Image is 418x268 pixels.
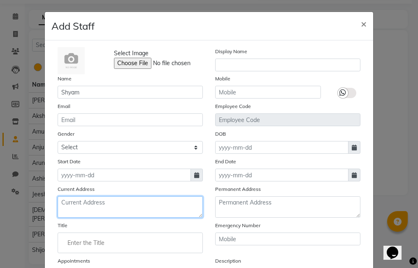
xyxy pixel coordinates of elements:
[114,49,149,58] span: Select Image
[58,222,67,229] label: Title
[215,233,360,245] input: Mobile
[215,75,230,82] label: Mobile
[215,257,241,265] label: Description
[58,169,191,181] input: yyyy-mm-dd
[215,113,360,126] input: Employee Code
[215,130,226,138] label: DOB
[215,48,247,55] label: Display Name
[58,158,81,165] label: Start Date
[354,12,373,35] button: Close
[58,257,90,265] label: Appointments
[215,86,321,99] input: Mobile
[215,186,261,193] label: Permanent Address
[58,186,95,193] label: Current Address
[215,222,260,229] label: Emergency Number
[114,58,226,69] input: Select Image
[215,158,236,165] label: End Date
[58,113,203,126] input: Email
[58,86,203,99] input: Name
[58,47,85,74] img: Cinque Terre
[58,130,74,138] label: Gender
[51,19,95,33] h4: Add Staff
[61,235,199,251] input: Enter the Title
[215,141,348,154] input: yyyy-mm-dd
[215,169,348,181] input: yyyy-mm-dd
[383,235,410,260] iframe: chat widget
[361,17,367,30] span: ×
[58,75,72,82] label: Name
[215,103,251,110] label: Employee Code
[58,103,70,110] label: Email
